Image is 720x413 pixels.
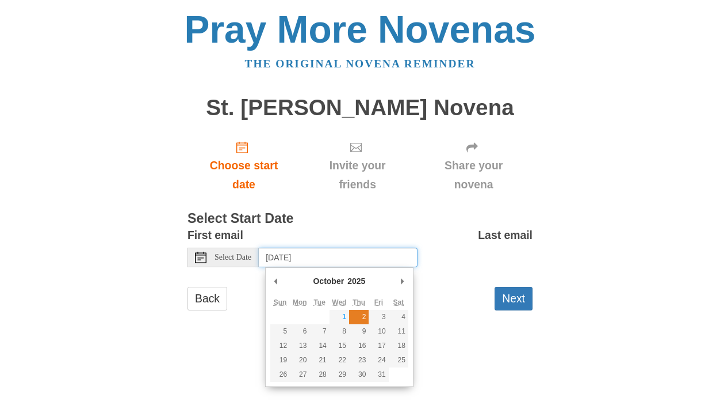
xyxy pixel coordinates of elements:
button: 12 [270,339,290,353]
button: 5 [270,324,290,339]
button: 14 [309,339,329,353]
button: 6 [290,324,309,339]
button: 25 [389,353,408,367]
button: 2 [349,310,369,324]
div: 2025 [346,272,367,290]
button: 28 [309,367,329,382]
button: Next Month [397,272,408,290]
button: 30 [349,367,369,382]
a: The original novena reminder [245,58,476,70]
button: 8 [330,324,349,339]
abbr: Sunday [274,298,287,306]
div: Click "Next" to confirm your start date first. [300,131,415,200]
button: 7 [309,324,329,339]
button: 9 [349,324,369,339]
button: 29 [330,367,349,382]
abbr: Thursday [353,298,365,306]
button: 3 [369,310,388,324]
button: 17 [369,339,388,353]
h3: Select Start Date [187,211,533,226]
button: 13 [290,339,309,353]
button: Previous Month [270,272,282,290]
a: Pray More Novenas [185,8,536,51]
span: Select Date [215,253,251,262]
button: 16 [349,339,369,353]
abbr: Friday [374,298,383,306]
h1: St. [PERSON_NAME] Novena [187,96,533,120]
button: 10 [369,324,388,339]
button: 4 [389,310,408,324]
abbr: Saturday [393,298,404,306]
abbr: Wednesday [332,298,346,306]
label: First email [187,226,243,245]
abbr: Monday [293,298,307,306]
button: 21 [309,353,329,367]
button: 24 [369,353,388,367]
div: Click "Next" to confirm your start date first. [415,131,533,200]
abbr: Tuesday [313,298,325,306]
span: Invite your friends [312,156,403,194]
button: 31 [369,367,388,382]
button: 15 [330,339,349,353]
button: 11 [389,324,408,339]
button: 18 [389,339,408,353]
button: 26 [270,367,290,382]
a: Back [187,287,227,310]
button: 22 [330,353,349,367]
button: 1 [330,310,349,324]
button: 20 [290,353,309,367]
button: 27 [290,367,309,382]
button: Next [495,287,533,310]
label: Last email [478,226,533,245]
button: 23 [349,353,369,367]
a: Choose start date [187,131,300,200]
div: October [311,272,346,290]
span: Choose start date [199,156,289,194]
button: 19 [270,353,290,367]
input: Use the arrow keys to pick a date [259,248,418,267]
span: Share your novena [426,156,521,194]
